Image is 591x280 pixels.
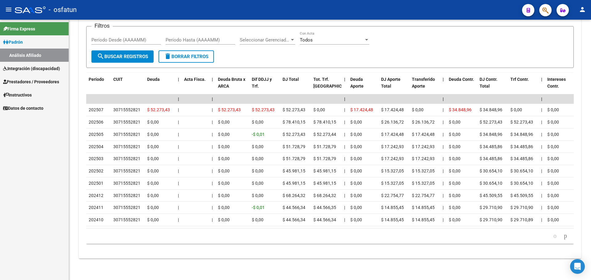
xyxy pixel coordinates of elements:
span: $ 29.710,90 [480,217,502,222]
span: $ 0,00 [449,156,460,161]
span: | [443,97,444,101]
span: | [212,120,213,124]
span: $ 17.242,93 [412,156,435,161]
span: | [178,120,179,124]
span: | [443,132,444,137]
a: go to next page [561,233,570,239]
span: $ 0,00 [218,217,230,222]
span: | [541,144,542,149]
span: | [212,168,213,173]
span: $ 14.855,45 [412,217,435,222]
span: $ 17.424,48 [381,107,404,112]
span: $ 0,00 [449,144,460,149]
span: $ 0,00 [547,107,559,112]
span: | [344,217,345,222]
span: $ 0,00 [218,193,230,198]
span: Dif DDJJ y Trf. [252,77,272,89]
span: | [541,217,542,222]
span: $ 0,00 [412,107,424,112]
span: $ 44.566,34 [283,217,305,222]
span: $ 52.273,43 [510,120,533,124]
datatable-header-cell: Deuda Bruta x ARCA [215,73,249,100]
datatable-header-cell: Deuda [145,73,175,100]
span: $ 34.848,96 [510,132,533,137]
span: $ 0,00 [350,181,362,186]
span: $ 0,00 [547,205,559,210]
span: | [541,107,542,112]
span: 202501 [89,181,103,186]
button: Buscar Registros [91,50,154,63]
span: Buscar Registros [97,54,148,59]
span: | [178,181,179,186]
datatable-header-cell: Tot. Trf. Bruto [311,73,342,100]
span: $ 0,00 [252,120,263,124]
span: $ 52.273,43 [147,107,170,112]
span: $ 0,00 [547,168,559,173]
span: Prestadores / Proveedores [3,78,59,85]
span: $ 0,00 [218,205,230,210]
span: $ 17.424,48 [412,132,435,137]
span: $ 45.509,55 [480,193,502,198]
span: DJ Contr. Total [480,77,497,89]
span: 202412 [89,193,103,198]
span: $ 0,00 [218,132,230,137]
span: $ 15.327,05 [381,168,404,173]
span: 202504 [89,144,103,149]
span: | [178,205,179,210]
span: $ 15.327,05 [381,181,404,186]
span: $ 45.509,55 [510,193,533,198]
span: $ 0,00 [350,120,362,124]
span: | [443,217,444,222]
span: $ 17.424,48 [381,132,404,137]
span: $ 51.728,79 [313,144,336,149]
span: $ 0,00 [147,120,159,124]
datatable-header-cell: Intereses Contr. [545,73,576,100]
span: | [541,120,542,124]
span: Transferido Aporte [412,77,435,89]
span: $ 45.981,15 [283,181,305,186]
span: $ 0,00 [350,144,362,149]
span: | [178,168,179,173]
span: $ 45.981,15 [283,168,305,173]
datatable-header-cell: DJ Aporte Total [379,73,409,100]
span: $ 0,00 [218,181,230,186]
span: $ 0,00 [147,193,159,198]
span: $ 0,00 [147,181,159,186]
span: | [178,107,179,112]
span: | [212,77,213,82]
datatable-header-cell: DJ Total [280,73,311,100]
span: Trf Contr. [510,77,529,82]
span: | [344,132,345,137]
span: $ 0,00 [147,156,159,161]
span: | [178,217,179,222]
span: $ 68.264,32 [313,193,336,198]
span: Datos de contacto [3,105,43,112]
span: | [344,107,345,112]
span: $ 52.273,43 [218,107,241,112]
datatable-header-cell: | [539,73,545,100]
datatable-header-cell: DJ Contr. Total [477,73,508,100]
span: 202505 [89,132,103,137]
span: $ 34.848,96 [480,132,502,137]
span: | [541,156,542,161]
span: 202506 [89,120,103,124]
span: $ 52.273,43 [480,120,502,124]
span: CUIT [113,77,123,82]
span: $ 0,00 [252,144,263,149]
span: 202410 [89,217,103,222]
span: $ 0,00 [547,193,559,198]
div: 30715552821 [113,131,140,138]
span: $ 45.981,15 [313,181,336,186]
span: | [443,181,444,186]
span: Acta Fisca. [184,77,206,82]
span: | [344,120,345,124]
span: $ 34.485,86 [480,144,502,149]
span: 202507 [89,107,103,112]
span: $ 0,00 [313,107,325,112]
span: | [344,77,345,82]
mat-icon: person [579,6,586,13]
span: $ 68.264,32 [283,193,305,198]
datatable-header-cell: Período [86,73,111,100]
span: | [212,205,213,210]
a: go to previous page [551,233,559,239]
